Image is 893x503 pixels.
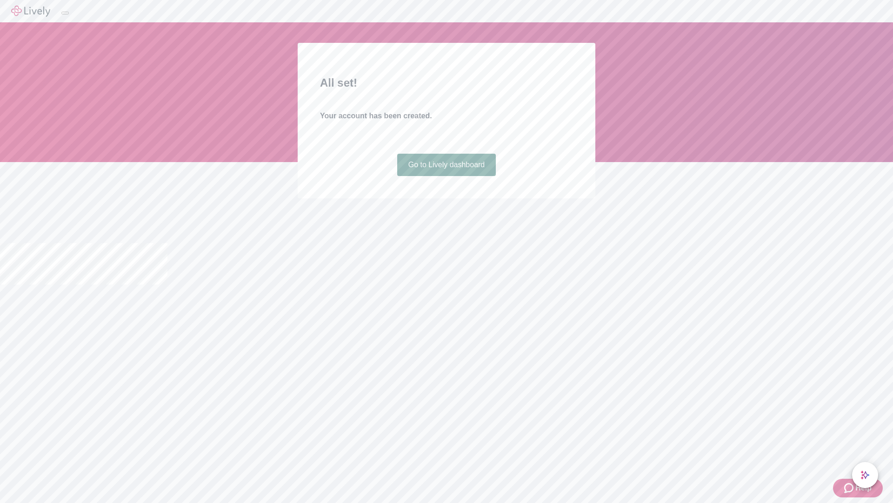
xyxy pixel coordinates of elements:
[855,483,872,494] span: Help
[852,462,878,488] button: chat
[320,110,573,122] h4: Your account has been created.
[320,75,573,91] h2: All set!
[11,6,50,17] img: Lively
[61,12,69,14] button: Log out
[833,479,883,497] button: Zendesk support iconHelp
[397,154,496,176] a: Go to Lively dashboard
[844,483,855,494] svg: Zendesk support icon
[860,470,870,480] svg: Lively AI Assistant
